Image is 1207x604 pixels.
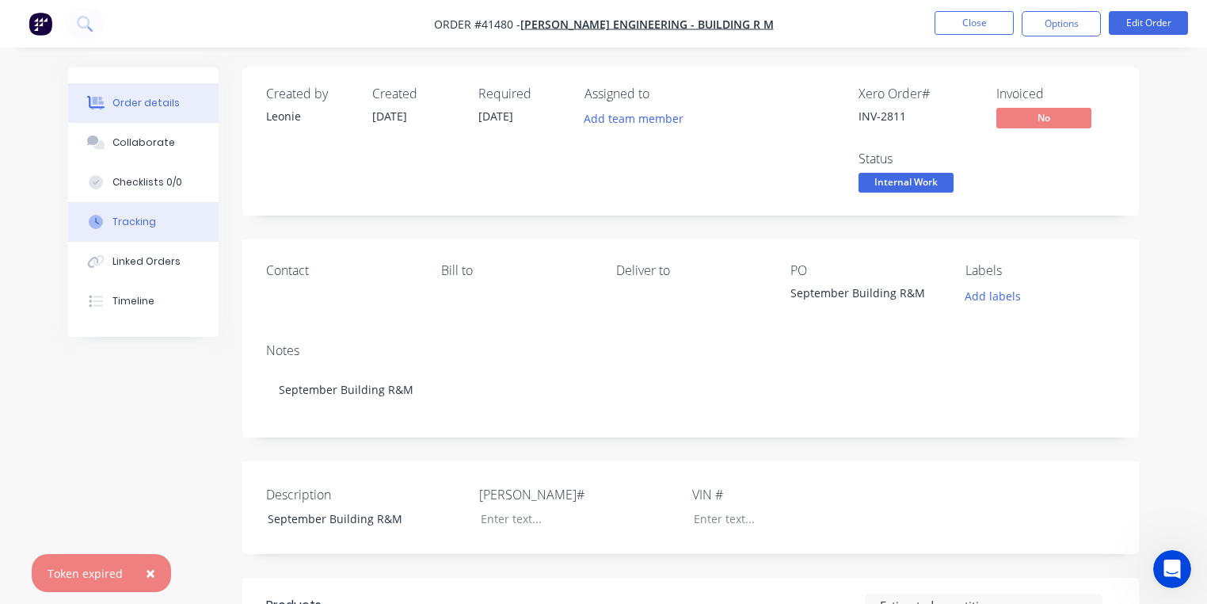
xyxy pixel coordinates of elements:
div: Linked Orders [112,254,181,269]
div: Token expired [48,565,123,582]
div: Labels [965,263,1115,278]
div: Assigned to [584,86,743,101]
div: Checklists 0/0 [112,175,182,189]
div: Invoiced [996,86,1115,101]
label: Description [266,485,464,504]
button: Tracking [68,202,219,242]
div: Collaborate [112,136,175,150]
button: Timeline [68,281,219,321]
a: [PERSON_NAME] Engineering - Building R M [520,17,774,32]
div: September Building R&M [266,365,1115,414]
span: [DATE] [372,109,407,124]
div: Xero Order # [859,86,977,101]
div: September Building R&M [790,285,940,307]
button: Collaborate [68,123,219,162]
span: No [996,108,1091,128]
span: [DATE] [478,109,513,124]
button: Linked Orders [68,242,219,281]
div: Order details [112,96,180,110]
div: Created [372,86,459,101]
div: Required [478,86,565,101]
div: Created by [266,86,353,101]
button: Order details [68,83,219,123]
iframe: Intercom live chat [1153,550,1191,588]
div: INV-2811 [859,108,977,124]
button: Edit Order [1109,11,1188,35]
div: Leonie [266,108,353,124]
button: Checklists 0/0 [68,162,219,202]
div: Notes [266,343,1115,358]
div: September Building R&M [255,507,453,530]
button: Add team member [576,108,692,129]
button: Close [935,11,1014,35]
span: × [146,562,155,584]
button: Options [1022,11,1101,36]
span: Order #41480 - [434,17,520,32]
button: Close [130,554,171,592]
img: Factory [29,12,52,36]
div: Contact [266,263,416,278]
button: Internal Work [859,173,954,197]
div: Timeline [112,294,154,308]
div: Deliver to [616,263,766,278]
button: Add labels [957,285,1030,306]
label: VIN # [692,485,890,504]
label: [PERSON_NAME]# [479,485,677,504]
button: Add team member [584,108,692,129]
div: Tracking [112,215,156,229]
div: PO [790,263,940,278]
span: Internal Work [859,173,954,193]
div: Status [859,151,977,166]
div: Bill to [441,263,591,278]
